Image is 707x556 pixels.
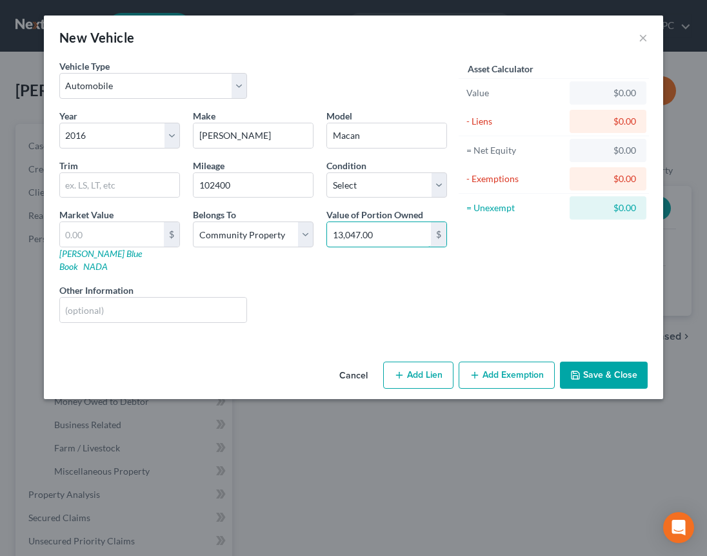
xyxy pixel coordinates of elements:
input: ex. Altima [327,123,446,148]
button: Save & Close [560,362,648,389]
label: Model [326,109,352,123]
div: $0.00 [580,87,636,99]
input: (optional) [60,298,246,322]
div: Open Intercom Messenger [663,512,694,543]
span: Make [193,110,215,121]
label: Condition [326,159,366,172]
label: Year [59,109,77,123]
label: Vehicle Type [59,59,110,73]
a: [PERSON_NAME] Blue Book [59,248,142,272]
input: 0.00 [60,222,164,247]
input: -- [194,173,313,198]
label: Market Value [59,208,114,221]
button: Add Lien [383,362,453,389]
input: ex. Nissan [194,123,313,148]
div: $ [164,222,179,247]
label: Asset Calculator [468,62,533,76]
div: - Liens [466,115,564,128]
button: Add Exemption [459,362,555,389]
div: $0.00 [580,115,636,128]
button: × [639,30,648,45]
label: Trim [59,159,78,172]
div: $0.00 [580,144,636,157]
div: - Exemptions [466,172,564,185]
div: $0.00 [580,201,636,214]
div: Value [466,87,564,99]
input: ex. LS, LT, etc [60,173,179,198]
label: Mileage [193,159,224,172]
div: = Net Equity [466,144,564,157]
button: Cancel [329,363,378,389]
input: 0.00 [327,222,431,247]
a: NADA [83,261,108,272]
span: Belongs To [193,209,236,220]
label: Other Information [59,283,134,297]
div: $ [431,222,446,247]
div: = Unexempt [466,201,564,214]
div: $0.00 [580,172,636,185]
div: New Vehicle [59,28,134,46]
label: Value of Portion Owned [326,208,423,221]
